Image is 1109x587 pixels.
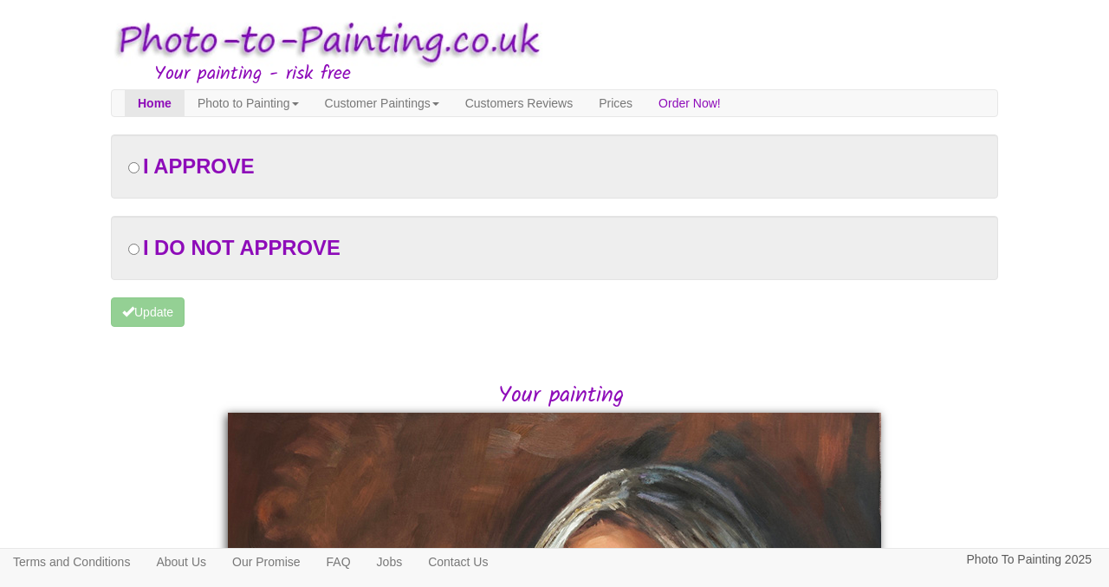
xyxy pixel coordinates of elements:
[586,90,645,116] a: Prices
[143,236,340,259] span: I DO NOT APPROVE
[143,154,255,178] span: I APPROVE
[143,549,219,575] a: About Us
[154,64,998,85] h3: Your painting - risk free
[645,90,734,116] a: Order Now!
[966,549,1092,571] p: Photo To Painting 2025
[124,383,998,408] h2: Your painting
[415,549,501,575] a: Contact Us
[102,9,546,75] img: Photo to Painting
[312,90,452,116] a: Customer Paintings
[219,549,314,575] a: Our Promise
[452,90,586,116] a: Customers Reviews
[125,90,185,116] a: Home
[314,549,364,575] a: FAQ
[185,90,312,116] a: Photo to Painting
[364,549,416,575] a: Jobs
